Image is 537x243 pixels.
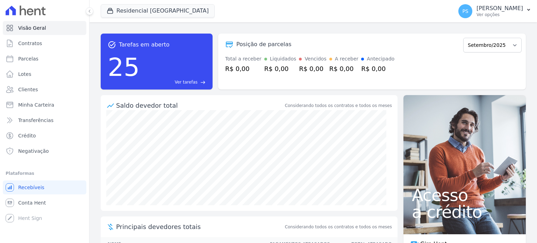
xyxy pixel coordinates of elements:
span: a crédito [412,203,517,220]
div: R$ 0,00 [299,64,326,73]
span: Parcelas [18,55,38,62]
button: PS [PERSON_NAME] Ver opções [453,1,537,21]
div: Posição de parcelas [236,40,292,49]
a: Contratos [3,36,86,50]
a: Parcelas [3,52,86,66]
span: Visão Geral [18,24,46,31]
div: 25 [108,49,140,85]
a: Transferências [3,113,86,127]
span: Ver tarefas [175,79,198,85]
div: Total a receber [225,55,262,63]
span: Transferências [18,117,53,124]
a: Crédito [3,129,86,143]
span: Tarefas em aberto [119,41,170,49]
a: Visão Geral [3,21,86,35]
a: Negativação [3,144,86,158]
p: [PERSON_NAME] [477,5,523,12]
span: task_alt [108,41,116,49]
span: Principais devedores totais [116,222,284,231]
span: east [200,80,206,85]
div: R$ 0,00 [225,64,262,73]
div: R$ 0,00 [329,64,359,73]
a: Lotes [3,67,86,81]
span: Minha Carteira [18,101,54,108]
a: Minha Carteira [3,98,86,112]
span: Conta Hent [18,199,46,206]
span: Crédito [18,132,36,139]
a: Conta Hent [3,196,86,210]
div: Vencidos [305,55,326,63]
a: Clientes [3,83,86,97]
div: Liquidados [270,55,296,63]
span: Considerando todos os contratos e todos os meses [285,224,392,230]
div: R$ 0,00 [264,64,296,73]
span: Acesso [412,187,517,203]
div: Considerando todos os contratos e todos os meses [285,102,392,109]
span: Lotes [18,71,31,78]
button: Residencial [GEOGRAPHIC_DATA] [101,4,215,17]
div: Plataformas [6,169,84,178]
div: R$ 0,00 [361,64,394,73]
span: Recebíveis [18,184,44,191]
span: Clientes [18,86,38,93]
a: Ver tarefas east [143,79,206,85]
span: PS [462,9,468,14]
span: Contratos [18,40,42,47]
div: Saldo devedor total [116,101,284,110]
div: A receber [335,55,359,63]
span: Negativação [18,148,49,155]
p: Ver opções [477,12,523,17]
a: Recebíveis [3,180,86,194]
div: Antecipado [367,55,394,63]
